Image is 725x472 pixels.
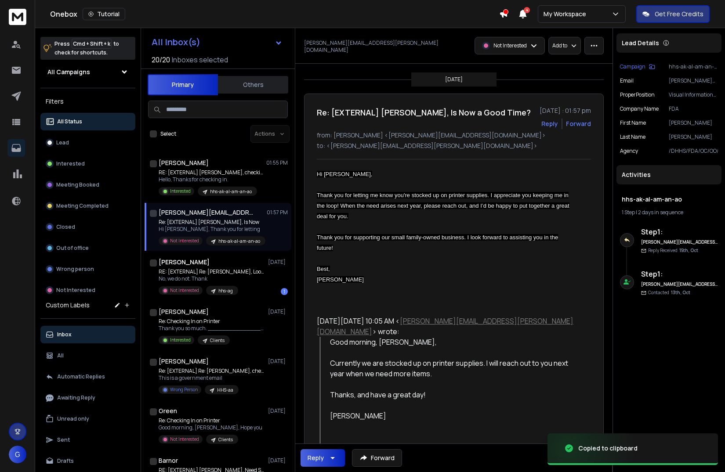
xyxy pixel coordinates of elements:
div: Copied to clipboard [578,444,638,453]
button: Meeting Completed [40,197,135,215]
h3: Inboxes selected [172,54,228,65]
p: Not Interested [170,238,199,244]
p: Press to check for shortcuts. [54,40,119,57]
span: Currently we are stocked up on printer supplies. I will reach out to you next year when we need m... [330,358,569,378]
span: Cmd + Shift + k [72,39,112,49]
button: Not Interested [40,281,135,299]
h1: [PERSON_NAME] [159,258,210,267]
p: Closed [56,223,75,231]
button: Wrong person [40,260,135,278]
p: /DHHS/FDA/OC/OO/OMES/VIST [669,148,718,155]
button: Reply [301,449,345,467]
p: Clients [218,436,233,443]
button: All Campaigns [40,63,135,81]
span: 1 Step [622,209,635,216]
p: Not Interested [170,287,199,294]
button: Out of office [40,239,135,257]
p: hhs-ak-al-am-an-ao [210,188,252,195]
button: G [9,446,26,463]
h1: [PERSON_NAME] [159,307,209,316]
span: [PERSON_NAME] [330,411,386,421]
p: to: <[PERSON_NAME][EMAIL_ADDRESS][PERSON_NAME][DOMAIN_NAME]> [317,141,591,150]
button: Interested [40,155,135,173]
p: Add to [552,42,567,49]
p: [DATE] [268,358,288,365]
p: FDA [669,105,718,112]
p: Get Free Credits [655,10,703,18]
a: [PERSON_NAME][EMAIL_ADDRESS][PERSON_NAME][DOMAIN_NAME] [317,316,573,336]
p: Not Interested [170,436,199,443]
div: Reply [308,454,324,462]
p: Sent [57,436,70,443]
h6: [PERSON_NAME][EMAIL_ADDRESS][DOMAIN_NAME] [641,281,718,288]
button: All Status [40,113,135,130]
p: Out of office [56,245,89,252]
p: 01:57 PM [267,209,288,216]
p: 01:55 PM [266,159,288,166]
h1: Barnor [159,456,178,465]
button: Unread only [40,410,135,428]
p: [PERSON_NAME] [669,133,718,141]
button: All [40,347,135,364]
p: Meeting Booked [56,181,99,188]
p: Interested [170,337,191,343]
p: Good morning, [PERSON_NAME], Hope you [159,424,262,431]
button: Primary [148,74,218,95]
p: [PERSON_NAME] [669,119,718,126]
p: [DATE] [268,259,288,266]
p: [PERSON_NAME][EMAIL_ADDRESS][PERSON_NAME][DOMAIN_NAME] [669,77,718,84]
p: RE: [EXTERNAL] Re: [PERSON_NAME], Looping [159,268,264,275]
button: Drafts [40,452,135,470]
h1: [PERSON_NAME] [159,159,209,167]
h1: [PERSON_NAME] [159,357,209,366]
span: Thanks, and have a great day! [330,390,426,400]
p: Email [620,77,634,84]
div: Onebox [50,8,499,20]
p: Interested [170,188,191,195]
button: Campaign [620,63,655,70]
p: Last Name [620,133,645,141]
p: First Name [620,119,646,126]
h1: All Inbox(s) [152,38,200,47]
p: ProperPosition [620,91,655,98]
button: Tutorial [83,8,125,20]
p: My Workspace [544,10,590,18]
p: Drafts [57,458,74,465]
p: Agency [620,148,638,155]
p: [PERSON_NAME][EMAIL_ADDRESS][PERSON_NAME][DOMAIN_NAME] [304,40,451,54]
h3: Filters [40,95,135,108]
p: Clients [210,337,225,344]
span: Hi [PERSON_NAME], [317,171,372,177]
span: Best, [317,266,330,272]
span: Good morning, [PERSON_NAME], [330,337,437,347]
p: Automatic Replies [57,373,105,380]
div: Activities [616,165,721,184]
p: Re: [EXTERNAL] [PERSON_NAME], Is Now [159,219,264,226]
p: from: [PERSON_NAME] <[PERSON_NAME][EMAIL_ADDRESS][DOMAIN_NAME]> [317,131,591,140]
span: 13th, Oct [671,289,690,295]
p: hhs-ak-al-am-an-ao [218,238,260,245]
p: [DATE] [268,407,288,414]
button: Forward [352,449,402,467]
button: Reply [541,119,558,128]
p: Wrong Person [170,386,198,393]
button: Awaiting Reply [40,389,135,407]
p: RE: [EXTERNAL] [PERSON_NAME], checking back [159,169,264,176]
p: Wrong person [56,266,94,273]
p: Contacted [648,289,690,296]
span: 20 / 20 [152,54,170,65]
p: Not Interested [56,287,95,294]
p: Company Name [620,105,659,112]
div: Forward [566,119,591,128]
p: hhs-ag [218,288,233,294]
p: No, we do not. Thank [159,275,264,282]
p: All [57,352,64,359]
span: Thank you for letting me know you're stocked up on printer supplies. I appreciate you keeping me ... [317,192,569,220]
p: Inbox [57,331,72,338]
h1: All Campaigns [47,68,90,76]
p: Re: [EXTERNAL] Re: [PERSON_NAME], checking [159,368,264,375]
p: Unread only [57,415,89,422]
